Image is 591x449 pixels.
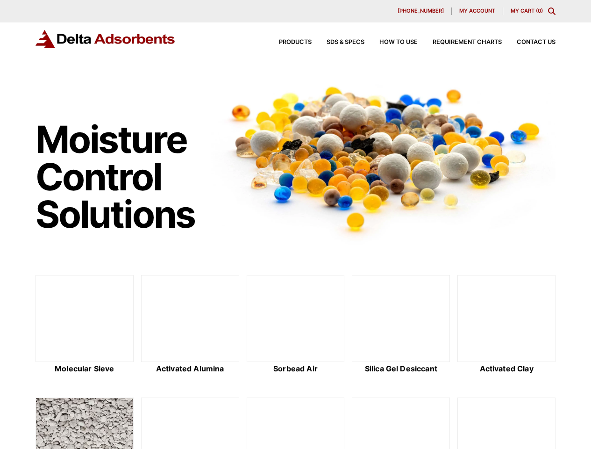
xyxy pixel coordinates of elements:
a: Requirement Charts [418,39,502,45]
a: Sorbead Air [247,275,345,375]
h2: Activated Clay [457,364,555,373]
a: SDS & SPECS [312,39,364,45]
a: My account [452,7,503,15]
a: Activated Clay [457,275,555,375]
h1: Moisture Control Solutions [36,121,202,233]
span: My account [459,8,495,14]
a: Products [264,39,312,45]
span: SDS & SPECS [327,39,364,45]
span: [PHONE_NUMBER] [398,8,444,14]
div: Toggle Modal Content [548,7,555,15]
img: Delta Adsorbents [36,30,176,48]
span: Contact Us [517,39,555,45]
a: Molecular Sieve [36,275,134,375]
a: How to Use [364,39,418,45]
a: My Cart (0) [511,7,543,14]
span: 0 [538,7,541,14]
span: How to Use [379,39,418,45]
span: Requirement Charts [433,39,502,45]
a: Activated Alumina [141,275,239,375]
a: Contact Us [502,39,555,45]
h2: Activated Alumina [141,364,239,373]
h2: Silica Gel Desiccant [352,364,450,373]
span: Products [279,39,312,45]
a: Silica Gel Desiccant [352,275,450,375]
a: [PHONE_NUMBER] [390,7,452,15]
img: Image [211,71,555,245]
h2: Sorbead Air [247,364,345,373]
h2: Molecular Sieve [36,364,134,373]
